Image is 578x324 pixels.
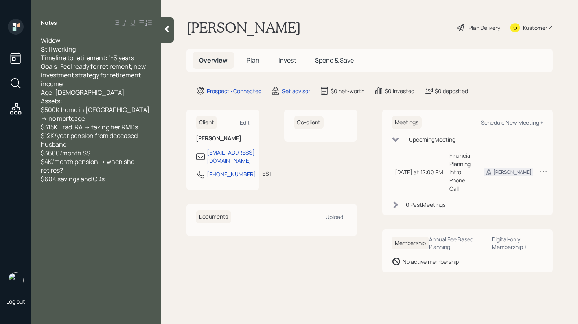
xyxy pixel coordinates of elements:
[196,210,231,223] h6: Documents
[41,123,138,131] span: $315K Trad IRA -> taking her RMDs
[492,236,543,250] div: Digital-only Membership +
[406,135,455,144] div: 1 Upcoming Meeting
[523,24,547,32] div: Kustomer
[41,36,60,45] span: Widow
[481,119,543,126] div: Schedule New Meeting +
[385,87,414,95] div: $0 invested
[186,19,301,36] h1: [PERSON_NAME]
[247,56,260,64] span: Plan
[493,169,532,176] div: [PERSON_NAME]
[8,272,24,288] img: retirable_logo.png
[278,56,296,64] span: Invest
[41,53,134,62] span: Timeline to retirement: 1-3 years
[262,169,272,178] div: EST
[41,19,57,27] label: Notes
[294,116,324,129] h6: Co-client
[395,168,443,176] div: [DATE] at 12:00 PM
[406,201,445,209] div: 0 Past Meeting s
[207,148,255,165] div: [EMAIL_ADDRESS][DOMAIN_NAME]
[282,87,310,95] div: Set advisor
[196,116,217,129] h6: Client
[315,56,354,64] span: Spend & Save
[207,87,261,95] div: Prospect · Connected
[41,175,105,183] span: $60K savings and CDs
[435,87,468,95] div: $0 deposited
[41,62,147,88] span: Goals: Feel ready for retirement, new investment strategy for retirement income
[41,131,139,149] span: $12K/year pension from deceased husband
[469,24,500,32] div: Plan Delivery
[326,213,348,221] div: Upload +
[41,149,90,157] span: $3600/month SS
[392,237,429,250] h6: Membership
[41,97,62,105] span: Assets:
[449,151,471,193] div: Financial Planning Intro Phone Call
[6,298,25,305] div: Log out
[207,170,256,178] div: [PHONE_NUMBER]
[331,87,364,95] div: $0 net-worth
[41,88,125,97] span: Age: [DEMOGRAPHIC_DATA]
[403,258,459,266] div: No active membership
[429,236,486,250] div: Annual Fee Based Planning +
[41,157,136,175] span: $4K/month pension -> when she retires?
[392,116,422,129] h6: Meetings
[196,135,250,142] h6: [PERSON_NAME]
[41,45,76,53] span: Still working
[240,119,250,126] div: Edit
[199,56,228,64] span: Overview
[41,105,151,123] span: $500K home in [GEOGRAPHIC_DATA] -> no mortgage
